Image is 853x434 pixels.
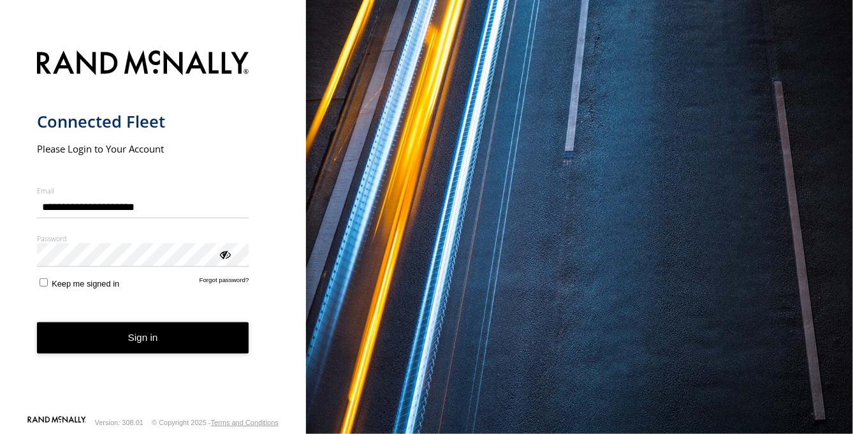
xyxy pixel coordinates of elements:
input: Keep me signed in [40,278,48,287]
div: © Copyright 2025 - [152,419,279,426]
label: Email [37,186,249,195]
div: ViewPassword [218,248,231,260]
div: Version: 308.01 [95,419,143,426]
img: Rand McNally [37,48,249,80]
h2: Please Login to Your Account [37,142,249,155]
h1: Connected Fleet [37,111,249,132]
button: Sign in [37,322,249,354]
form: main [37,43,270,415]
a: Forgot password? [200,276,249,288]
span: Keep me signed in [52,279,119,288]
a: Visit our Website [27,416,86,429]
a: Terms and Conditions [211,419,279,426]
label: Password [37,234,249,243]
